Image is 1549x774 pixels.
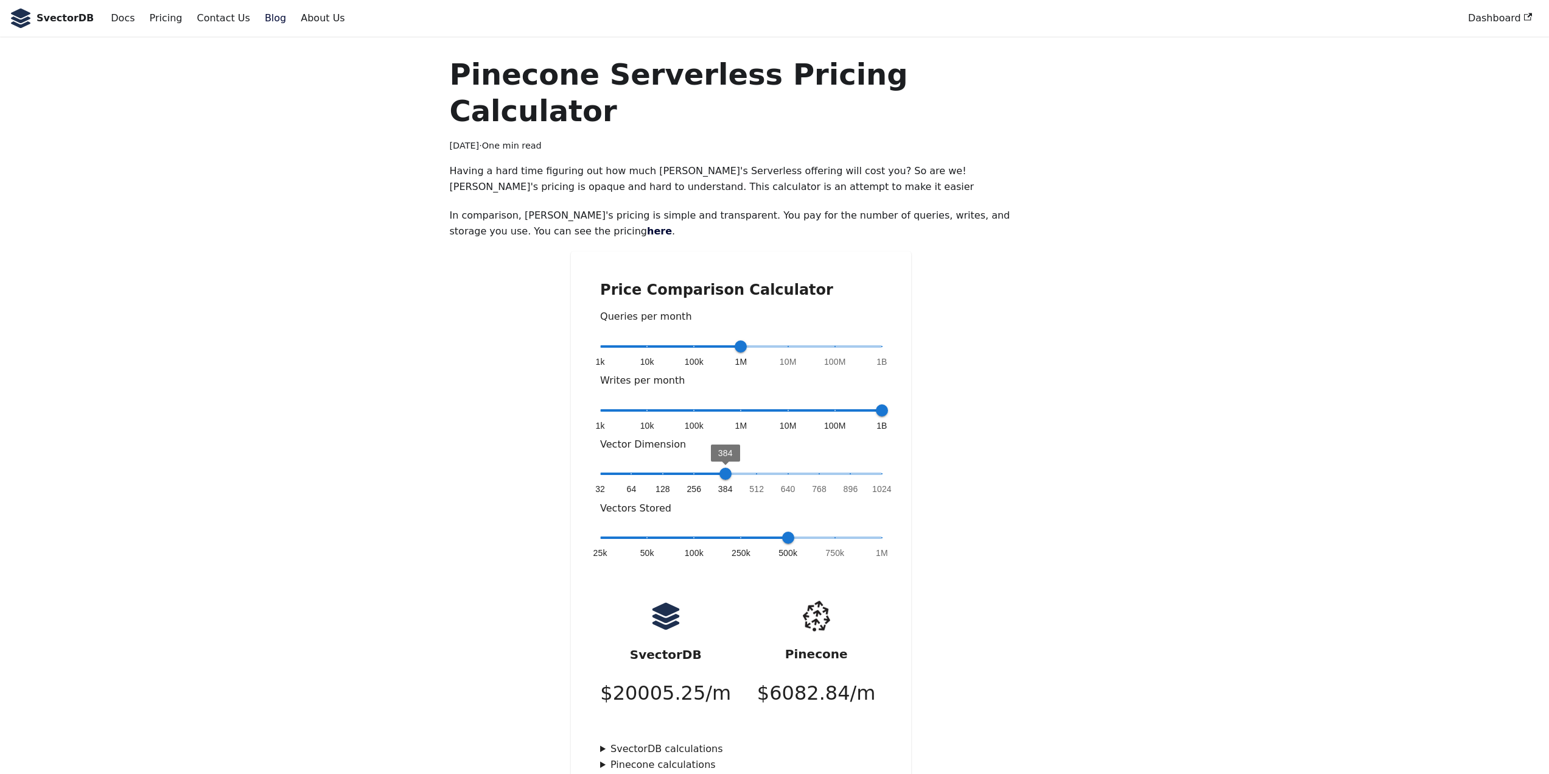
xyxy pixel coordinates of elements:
span: 50k [640,547,654,559]
span: 1B [876,420,887,432]
a: SvectorDB LogoSvectorDB [10,9,94,28]
p: Vectors Stored [600,501,882,516]
h2: Price Comparison Calculator [600,281,882,299]
span: 1B [876,356,887,368]
span: 384 [718,448,733,458]
p: Having a hard time figuring out how much [PERSON_NAME]'s Serverless offering will cost you? So ar... [449,163,1032,195]
summary: Pinecone calculations [600,757,882,773]
span: 1M [735,420,747,432]
span: 10k [640,356,654,368]
p: $ 20005.25 /m [600,677,731,709]
div: · One min read [449,139,1032,153]
span: 768 [812,483,827,495]
p: Writes per month [600,373,882,389]
p: Queries per month [600,309,882,325]
span: 32 [595,483,605,495]
a: Contact Us [189,8,257,29]
p: Vector Dimension [600,437,882,452]
a: here [647,225,672,237]
a: Dashboard [1461,8,1539,29]
span: 640 [781,483,795,495]
a: Docs [103,8,142,29]
b: SvectorDB [37,10,94,26]
span: 1k [596,420,605,432]
time: [DATE] [449,141,479,150]
span: 1024 [872,483,892,495]
span: 256 [687,483,701,495]
p: In comparison, [PERSON_NAME]'s pricing is simple and transparent. You pay for the number of queri... [449,208,1032,240]
span: 25k [593,547,607,559]
a: Blog [257,8,293,29]
summary: SvectorDB calculations [600,741,882,757]
img: pinecone.png [794,593,839,639]
span: 384 [718,483,733,495]
span: 10M [780,356,797,368]
span: 64 [627,483,637,495]
span: 128 [656,483,670,495]
span: 250k [732,547,750,559]
strong: SvectorDB [630,647,702,662]
img: SvectorDB Logo [10,9,32,28]
span: 100M [824,420,846,432]
span: 10M [780,420,797,432]
span: 100k [685,547,704,559]
span: 1k [596,356,605,368]
img: logo.svg [651,601,681,632]
span: 512 [749,483,764,495]
h1: Pinecone Serverless Pricing Calculator [449,56,1032,129]
span: 500k [778,547,797,559]
span: 1M [735,356,747,368]
span: 1M [876,547,888,559]
a: About Us [293,8,352,29]
span: 100k [685,420,704,432]
span: 100k [685,356,704,368]
span: 10k [640,420,654,432]
span: 750k [825,547,844,559]
span: 896 [844,483,858,495]
p: $ 6082.84 /m [757,677,876,709]
strong: Pinecone [785,647,848,661]
span: 100M [824,356,846,368]
a: Pricing [142,8,190,29]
